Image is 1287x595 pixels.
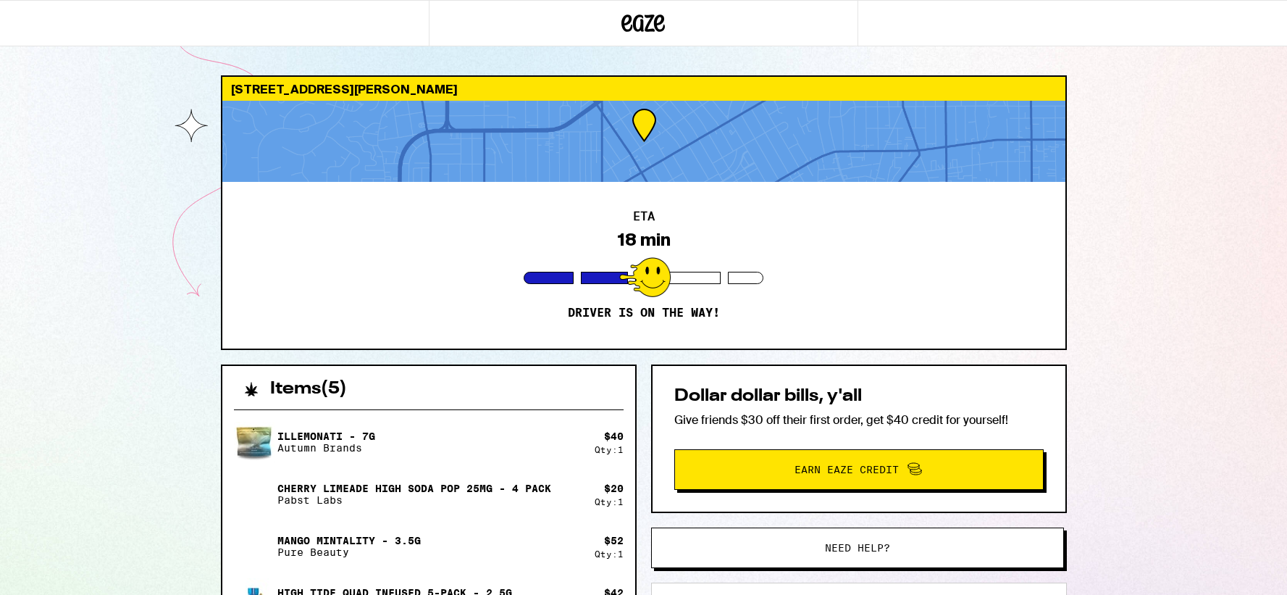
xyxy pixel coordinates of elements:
[674,449,1044,490] button: Earn Eaze Credit
[595,549,624,559] div: Qty: 1
[674,412,1044,428] p: Give friends $30 off their first order, get $40 credit for yourself!
[270,380,347,398] h2: Items ( 5 )
[651,528,1064,568] button: Need help?
[604,483,624,494] div: $ 20
[234,422,274,462] img: Illemonati - 7g
[234,526,274,567] img: Mango Mintality - 3.5g
[674,388,1044,405] h2: Dollar dollar bills, y'all
[277,430,375,442] p: Illemonati - 7g
[825,543,890,553] span: Need help?
[604,430,624,442] div: $ 40
[277,442,375,454] p: Autumn Brands
[222,77,1065,101] div: [STREET_ADDRESS][PERSON_NAME]
[595,445,624,454] div: Qty: 1
[568,306,720,320] p: Driver is on the way!
[277,494,551,506] p: Pabst Labs
[277,546,421,558] p: Pure Beauty
[633,211,655,222] h2: ETA
[595,497,624,507] div: Qty: 1
[277,535,421,546] p: Mango Mintality - 3.5g
[277,483,551,494] p: Cherry Limeade High Soda Pop 25mg - 4 Pack
[795,465,899,475] span: Earn Eaze Credit
[234,474,274,515] img: Cherry Limeade High Soda Pop 25mg - 4 Pack
[604,535,624,546] div: $ 52
[617,230,671,250] div: 18 min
